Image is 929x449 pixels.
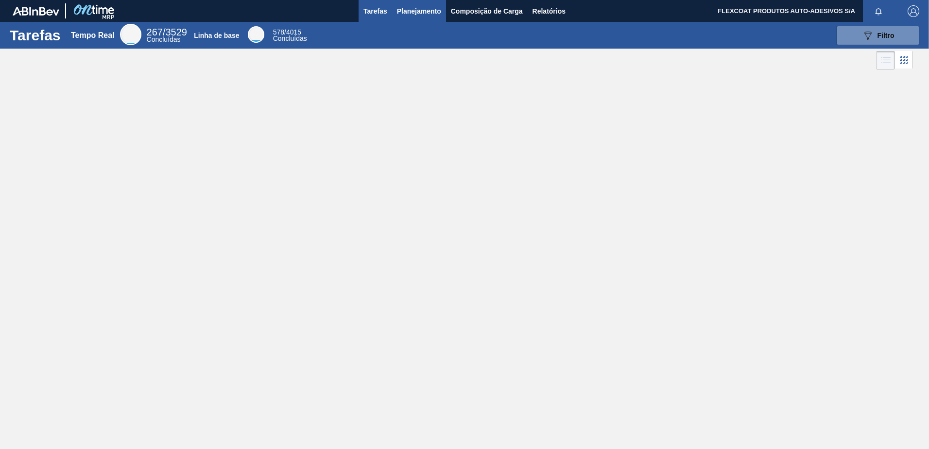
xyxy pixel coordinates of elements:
span: Concluídas [273,35,307,42]
span: Planejamento [397,5,441,17]
div: Real Time [120,24,141,45]
div: Visão em Cards [895,51,913,69]
span: Tarefas [363,5,387,17]
img: TNhmsLtSVTkK8tSr43FrP2fwEKptu5GPRR3wAAAABJRU5ErkJggg== [13,7,59,16]
div: Base Line [248,26,264,43]
div: Linha de base [194,32,239,39]
img: Logout [908,5,919,17]
span: Composição de Carga [451,5,523,17]
button: Filtro [837,26,919,45]
span: Filtro [877,32,895,39]
font: 3529 [165,27,187,37]
button: Notificações [863,4,894,18]
span: 267 [147,27,163,37]
div: Real Time [147,28,187,43]
font: 4015 [286,28,301,36]
span: 578 [273,28,284,36]
span: / [147,27,187,37]
h1: Tarefas [10,30,61,41]
div: Tempo Real [71,31,115,40]
span: Concluídas [147,35,181,43]
div: Base Line [273,29,307,42]
span: Relatórios [533,5,566,17]
div: Visão em Lista [877,51,895,69]
span: / [273,28,301,36]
